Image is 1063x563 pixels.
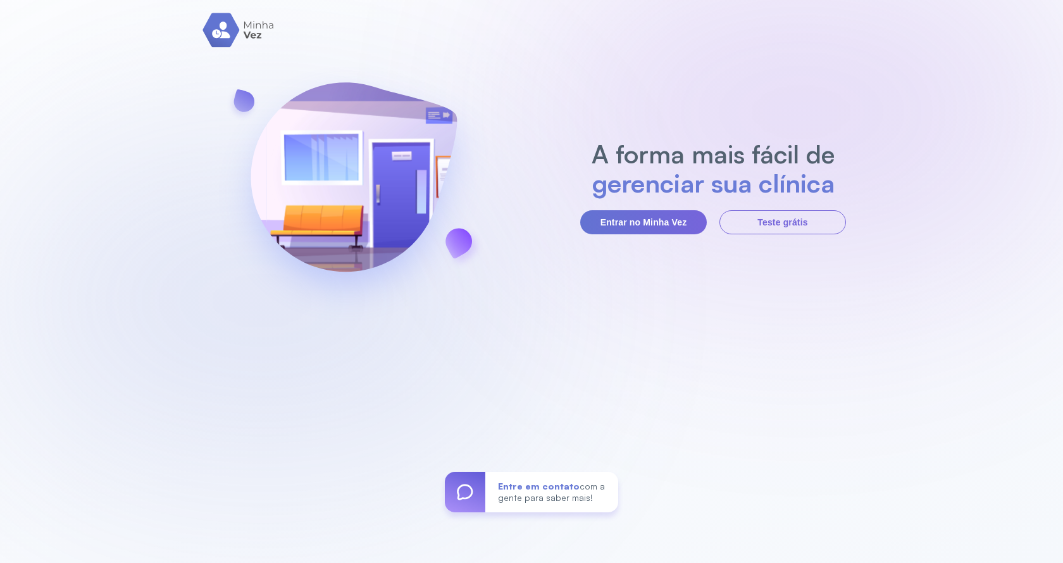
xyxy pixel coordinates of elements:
button: Entrar no Minha Vez [580,210,707,234]
a: Entre em contatocom a gente para saber mais! [445,472,618,512]
button: Teste grátis [719,210,846,234]
img: banner-login.svg [217,49,490,324]
div: com a gente para saber mais! [485,472,618,512]
img: logo.svg [202,13,275,47]
h2: gerenciar sua clínica [585,168,842,198]
h2: A forma mais fácil de [585,139,842,168]
span: Entre em contato [498,481,580,491]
